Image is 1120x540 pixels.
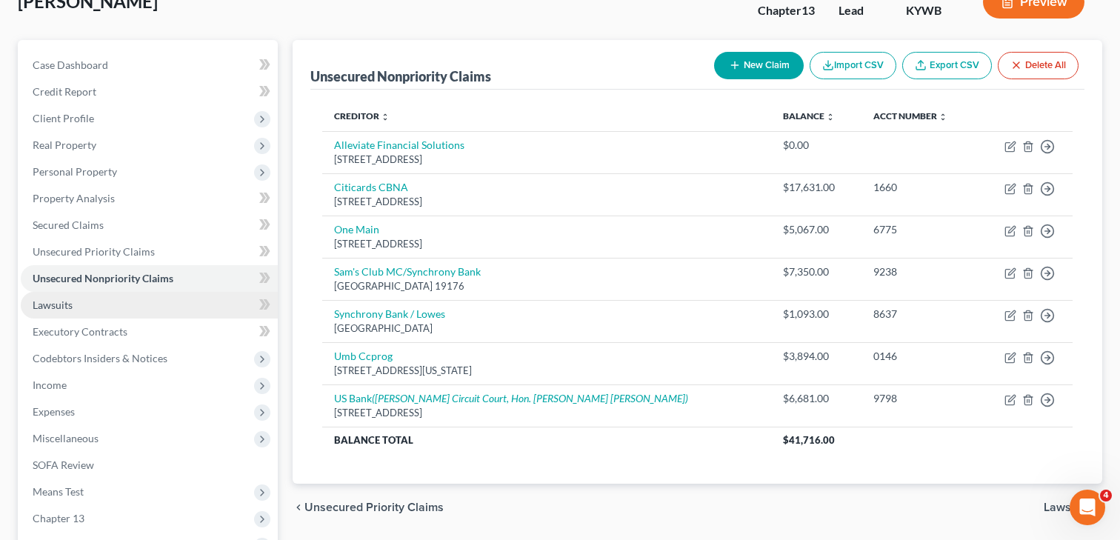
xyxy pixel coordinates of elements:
[334,153,759,167] div: [STREET_ADDRESS]
[334,279,759,293] div: [GEOGRAPHIC_DATA] 19176
[21,52,278,79] a: Case Dashboard
[21,79,278,105] a: Credit Report
[873,391,966,406] div: 9798
[758,2,815,19] div: Chapter
[322,427,771,453] th: Balance Total
[334,350,393,362] a: Umb Ccprog
[334,406,759,420] div: [STREET_ADDRESS]
[873,264,966,279] div: 9238
[1044,501,1102,513] button: Lawsuits chevron_right
[21,185,278,212] a: Property Analysis
[714,52,804,79] button: New Claim
[334,237,759,251] div: [STREET_ADDRESS]
[810,52,896,79] button: Import CSV
[783,138,849,153] div: $0.00
[33,139,96,151] span: Real Property
[33,59,108,71] span: Case Dashboard
[1070,490,1105,525] iframe: Intercom live chat
[334,321,759,336] div: [GEOGRAPHIC_DATA]
[33,85,96,98] span: Credit Report
[310,67,491,85] div: Unsecured Nonpriority Claims
[873,349,966,364] div: 0146
[33,325,127,338] span: Executory Contracts
[334,139,464,151] a: Alleviate Financial Solutions
[21,265,278,292] a: Unsecured Nonpriority Claims
[21,292,278,319] a: Lawsuits
[33,352,167,364] span: Codebtors Insiders & Notices
[783,222,849,237] div: $5,067.00
[783,307,849,321] div: $1,093.00
[33,485,84,498] span: Means Test
[21,212,278,239] a: Secured Claims
[372,392,688,404] i: ([PERSON_NAME] Circuit Court, Hon. [PERSON_NAME] [PERSON_NAME])
[334,223,379,236] a: One Main
[1100,490,1112,501] span: 4
[783,434,835,446] span: $41,716.00
[304,501,444,513] span: Unsecured Priority Claims
[33,165,117,178] span: Personal Property
[21,452,278,479] a: SOFA Review
[33,512,84,524] span: Chapter 13
[381,113,390,121] i: unfold_more
[902,52,992,79] a: Export CSV
[33,245,155,258] span: Unsecured Priority Claims
[21,239,278,265] a: Unsecured Priority Claims
[334,181,408,193] a: Citicards CBNA
[33,272,173,284] span: Unsecured Nonpriority Claims
[334,307,445,320] a: Synchrony Bank / Lowes
[783,349,849,364] div: $3,894.00
[839,2,882,19] div: Lead
[21,319,278,345] a: Executory Contracts
[939,113,947,121] i: unfold_more
[33,459,94,471] span: SOFA Review
[293,501,444,513] button: chevron_left Unsecured Priority Claims
[783,110,835,121] a: Balance unfold_more
[826,113,835,121] i: unfold_more
[334,364,759,378] div: [STREET_ADDRESS][US_STATE]
[334,110,390,121] a: Creditor unfold_more
[33,112,94,124] span: Client Profile
[33,219,104,231] span: Secured Claims
[33,299,73,311] span: Lawsuits
[906,2,959,19] div: KYWB
[801,3,815,17] span: 13
[873,180,966,195] div: 1660
[33,379,67,391] span: Income
[998,52,1079,79] button: Delete All
[783,180,849,195] div: $17,631.00
[873,307,966,321] div: 8637
[33,192,115,204] span: Property Analysis
[1044,501,1090,513] span: Lawsuits
[33,405,75,418] span: Expenses
[334,392,688,404] a: US Bank([PERSON_NAME] Circuit Court, Hon. [PERSON_NAME] [PERSON_NAME])
[293,501,304,513] i: chevron_left
[33,432,99,444] span: Miscellaneous
[783,391,849,406] div: $6,681.00
[873,222,966,237] div: 6775
[334,195,759,209] div: [STREET_ADDRESS]
[783,264,849,279] div: $7,350.00
[334,265,481,278] a: Sam's Club MC/Synchrony Bank
[873,110,947,121] a: Acct Number unfold_more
